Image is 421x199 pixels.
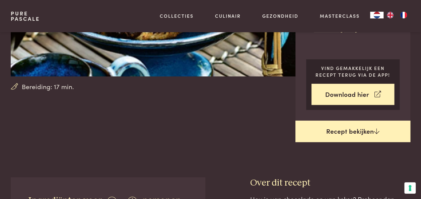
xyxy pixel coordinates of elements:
a: Download hier [311,84,394,105]
a: Masterclass [320,12,359,19]
span: Bereiding: 17 min. [22,82,74,91]
button: Uw voorkeuren voor toestemming voor trackingtechnologieën [404,182,416,194]
a: EN [383,12,397,18]
a: Gezondheid [262,12,298,19]
div: Language [370,12,383,18]
a: FR [397,12,410,18]
ul: Language list [383,12,410,18]
p: Vind gemakkelijk een recept terug via de app! [311,65,394,78]
aside: Language selected: Nederlands [370,12,410,18]
h3: Over dit recept [250,177,411,189]
a: Recept bekijken [295,121,410,142]
a: NL [370,12,383,18]
a: Culinair [215,12,241,19]
a: PurePascale [11,11,40,21]
a: Collecties [160,12,194,19]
